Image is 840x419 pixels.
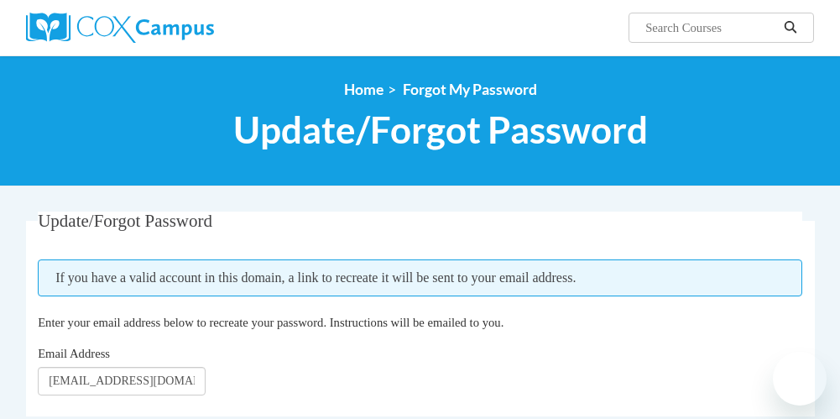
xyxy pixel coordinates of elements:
[344,81,383,98] a: Home
[233,107,648,152] span: Update/Forgot Password
[26,13,214,43] img: Cox Campus
[38,347,110,360] span: Email Address
[38,316,503,329] span: Enter your email address below to recreate your password. Instructions will be emailed to you.
[38,259,802,296] span: If you have a valid account in this domain, a link to recreate it will be sent to your email addr...
[778,18,803,38] button: Search
[403,81,537,98] span: Forgot My Password
[38,211,212,231] span: Update/Forgot Password
[773,352,827,406] iframe: Button to launch messaging window
[38,367,206,395] input: Email
[644,18,778,38] input: Search Courses
[26,13,272,43] a: Cox Campus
